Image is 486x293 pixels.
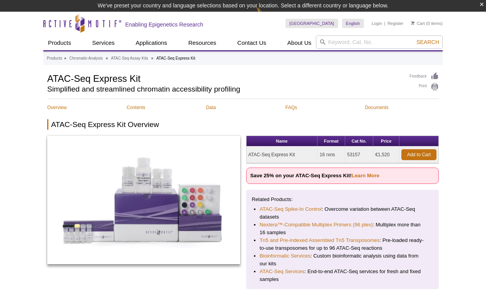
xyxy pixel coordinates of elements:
[414,39,442,46] button: Search
[365,104,427,111] a: Documents
[247,136,318,146] th: Name
[411,21,425,26] a: Cart
[232,35,271,50] a: Contact Us
[47,119,439,130] h2: ATAC-Seq Express Kit Overview
[131,35,172,50] a: Applications
[47,86,402,93] h2: Simplified and streamlined chromatin accessibility profiling
[345,136,373,146] th: Cat No.
[260,252,426,268] li: : Custom bioinformatic analysis using data from our kits
[256,6,277,24] img: Change Here
[206,104,268,111] a: Data
[260,237,426,252] li: : Pre-loaded ready-to-use transposomes for up to 96 ATAC-Seq reactions
[283,35,316,50] a: About Us
[317,146,345,163] td: 16 rxns
[373,146,399,163] td: €1,520
[260,252,310,260] a: Bioinformatic Services
[260,221,426,237] li: : Multiplex more than 16 samples
[372,21,382,26] a: Login
[156,56,195,60] li: ATAC-Seq Express Kit
[342,19,364,28] a: English
[87,35,119,50] a: Services
[69,55,103,62] a: Chromatin Analysis
[106,56,108,60] li: »
[260,268,305,275] a: ATAC-Seq Services
[64,56,66,60] li: »
[260,237,380,244] a: Tn5 and Pre-indexed Assembled Tn5 Transposomes
[286,19,338,28] a: [GEOGRAPHIC_DATA]
[111,55,148,62] a: ATAC-Seq Assay Kits
[411,19,443,28] li: (0 items)
[351,173,379,178] a: Learn More
[184,35,221,50] a: Resources
[252,196,433,203] p: Related Products:
[47,104,110,111] a: Overview
[286,104,348,111] a: FAQs
[260,221,373,229] a: Nextera™-Compatible Multiplex Primers (96 plex)
[47,55,62,62] a: Products
[260,205,322,213] a: ATAC-Seq Spike-In Control
[125,21,203,28] h2: Enabling Epigenetics Research
[260,268,426,283] li: : End-to-end ATAC-Seq services for fresh and fixed samples
[410,72,439,81] a: Feedback
[345,146,373,163] td: 53157
[317,136,345,146] th: Format
[250,173,380,178] strong: Save 25% on your ATAC-Seq Express Kit!
[384,19,385,28] li: |
[43,35,76,50] a: Products
[410,83,439,91] a: Print
[47,72,402,84] h1: ATAC-Seq Express Kit
[316,35,443,49] input: Keyword, Cat. No.
[260,205,426,221] li: : Overcome variation between ATAC-Seq datasets
[373,136,399,146] th: Price
[411,21,415,25] img: Your Cart
[127,104,189,111] a: Contents
[47,136,240,264] img: ATAC-Seq Express Kit
[387,21,403,26] a: Register
[151,56,154,60] li: »
[417,39,439,45] span: Search
[401,149,436,160] a: Add to Cart
[247,146,318,163] td: ATAC-Seq Express Kit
